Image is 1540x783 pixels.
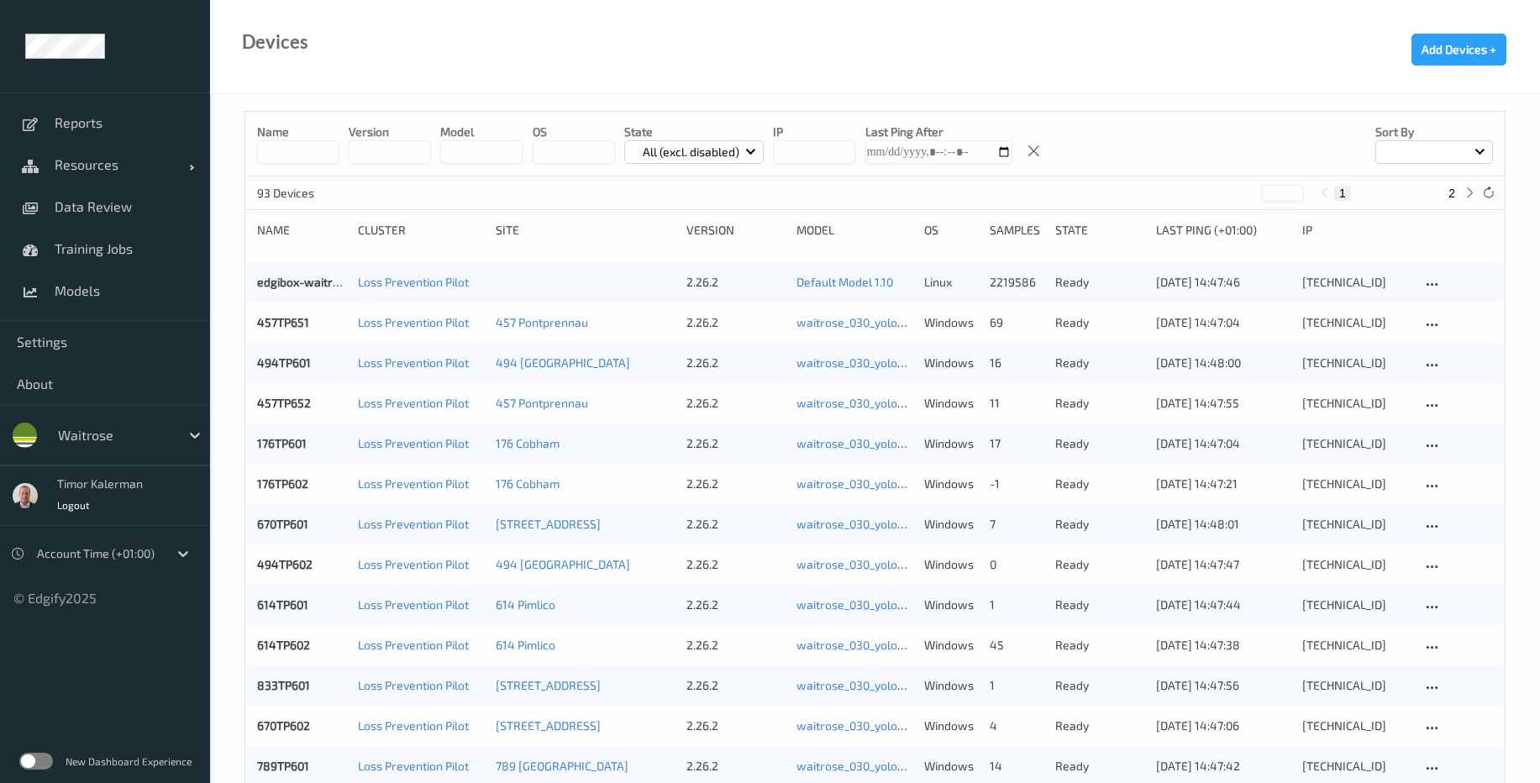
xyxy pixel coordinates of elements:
p: IP [773,123,855,140]
p: model [440,123,523,140]
div: 7 [990,516,1043,533]
a: waitrose_030_yolo8n_384_9_07_25 [796,597,986,612]
p: windows [924,476,978,492]
a: waitrose_030_yolo8n_384_9_07_25 [796,355,986,370]
div: 1 [990,596,1043,613]
div: [TECHNICAL_ID] [1302,677,1410,694]
div: 1 [990,677,1043,694]
p: ready [1055,637,1144,654]
a: Loss Prevention Pilot [358,517,469,531]
a: 494TP602 [257,557,313,571]
div: [DATE] 14:47:06 [1156,717,1290,734]
a: 457TP652 [257,396,311,410]
div: 11 [990,395,1043,412]
a: 670TP602 [257,718,310,733]
div: [DATE] 14:48:01 [1156,516,1290,533]
p: windows [924,758,978,775]
p: OS [533,123,615,140]
p: State [624,123,765,140]
a: waitrose_030_yolo8n_384_9_07_25 [796,476,986,491]
a: 494 [GEOGRAPHIC_DATA] [496,355,630,370]
a: Loss Prevention Pilot [358,275,469,289]
div: [DATE] 14:47:56 [1156,677,1290,694]
div: [DATE] 14:48:00 [1156,355,1290,371]
a: edgibox-waitrose [257,275,352,289]
a: waitrose_030_yolo8n_384_9_07_25 [796,396,986,410]
p: ready [1055,274,1144,291]
p: ready [1055,516,1144,533]
a: waitrose_030_yolo8n_384_9_07_25 [796,517,986,531]
button: 2 [1443,186,1460,201]
button: 1 [1334,186,1351,201]
p: All (excl. disabled) [637,144,745,160]
div: Samples [990,222,1043,239]
div: [TECHNICAL_ID] [1302,314,1410,331]
div: [TECHNICAL_ID] [1302,395,1410,412]
a: waitrose_030_yolo8n_384_9_07_25 [796,436,986,450]
div: [TECHNICAL_ID] [1302,596,1410,613]
div: [DATE] 14:47:04 [1156,314,1290,331]
div: 2.26.2 [686,717,785,734]
p: ready [1055,476,1144,492]
div: [DATE] 14:47:46 [1156,274,1290,291]
div: 2.26.2 [686,314,785,331]
a: waitrose_030_yolo8n_384_9_07_25 [796,718,986,733]
div: 2219586 [990,274,1043,291]
p: windows [924,435,978,452]
a: waitrose_030_yolo8n_384_9_07_25 [796,315,986,329]
div: 2.26.2 [686,435,785,452]
a: 614 Pimlico [496,638,555,652]
div: State [1055,222,1144,239]
div: 14 [990,758,1043,775]
a: 457TP651 [257,315,309,329]
div: Name [257,222,346,239]
div: OS [924,222,978,239]
div: 2.26.2 [686,758,785,775]
p: windows [924,637,978,654]
p: ready [1055,596,1144,613]
div: 2.26.2 [686,596,785,613]
div: [TECHNICAL_ID] [1302,355,1410,371]
p: ready [1055,355,1144,371]
a: Loss Prevention Pilot [358,396,469,410]
a: 494 [GEOGRAPHIC_DATA] [496,557,630,571]
div: 2.26.2 [686,516,785,533]
p: ready [1055,677,1144,694]
div: [DATE] 14:47:04 [1156,435,1290,452]
p: windows [924,355,978,371]
p: windows [924,314,978,331]
p: ready [1055,395,1144,412]
p: 93 Devices [257,185,383,202]
a: Loss Prevention Pilot [358,315,469,329]
p: ready [1055,314,1144,331]
a: 457 Pontprennau [496,315,588,329]
a: 176TP601 [257,436,307,450]
a: Loss Prevention Pilot [358,476,469,491]
div: 2.26.2 [686,476,785,492]
p: windows [924,516,978,533]
div: [TECHNICAL_ID] [1302,758,1410,775]
p: linux [924,274,978,291]
p: windows [924,596,978,613]
div: 2.26.2 [686,677,785,694]
a: 833TP601 [257,678,310,692]
a: 614TP601 [257,597,308,612]
div: 17 [990,435,1043,452]
a: Loss Prevention Pilot [358,355,469,370]
div: [TECHNICAL_ID] [1302,637,1410,654]
div: [TECHNICAL_ID] [1302,435,1410,452]
div: 4 [990,717,1043,734]
div: [DATE] 14:47:44 [1156,596,1290,613]
a: waitrose_030_yolo8n_384_9_07_25 [796,557,986,571]
div: Model [796,222,912,239]
div: [TECHNICAL_ID] [1302,274,1410,291]
a: waitrose_030_yolo8n_384_9_07_25 [796,638,986,652]
p: windows [924,395,978,412]
a: 457 Pontprennau [496,396,588,410]
div: version [686,222,785,239]
a: 494TP601 [257,355,311,370]
a: Loss Prevention Pilot [358,597,469,612]
div: -1 [990,476,1043,492]
div: Last Ping (+01:00) [1156,222,1290,239]
p: version [349,123,431,140]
